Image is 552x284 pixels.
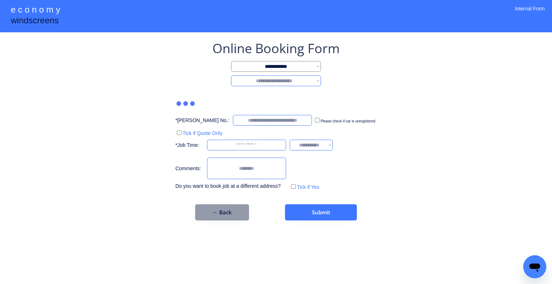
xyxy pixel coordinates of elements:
button: Submit [285,204,357,220]
label: Tick if Quote Only [183,130,222,136]
button: ← Back [195,204,249,220]
div: Online Booking Form [212,39,340,57]
div: Do you want to book job at a different address? [175,183,286,190]
div: windscreens [11,14,59,28]
label: Tick if Yes [297,184,319,190]
div: *Job Time: [175,142,203,149]
div: Comments: [175,165,203,172]
div: Internal Form [515,5,545,22]
div: e c o n o m y [11,4,60,17]
iframe: Button to launch messaging window [523,255,546,278]
div: *[PERSON_NAME] No.: [175,117,229,124]
label: Please check if car is unregistered [321,119,375,123]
